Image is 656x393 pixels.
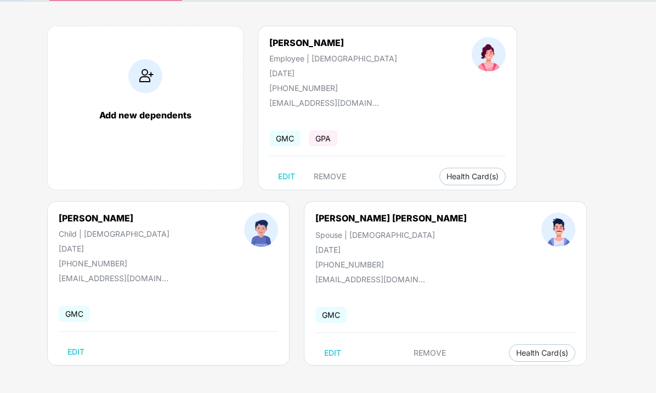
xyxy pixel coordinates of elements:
[269,37,397,48] div: [PERSON_NAME]
[541,213,575,247] img: profileImage
[309,130,337,146] span: GPA
[446,174,499,179] span: Health Card(s)
[516,350,568,356] span: Health Card(s)
[59,343,93,361] button: EDIT
[324,349,341,357] span: EDIT
[315,260,467,269] div: [PHONE_NUMBER]
[315,230,467,240] div: Spouse | [DEMOGRAPHIC_DATA]
[315,344,350,362] button: EDIT
[439,168,506,185] button: Health Card(s)
[472,37,506,71] img: profileImage
[315,275,425,284] div: [EMAIL_ADDRESS][DOMAIN_NAME]
[128,59,162,93] img: addIcon
[59,110,232,121] div: Add new dependents
[405,344,455,362] button: REMOVE
[59,259,169,268] div: [PHONE_NUMBER]
[315,245,467,254] div: [DATE]
[314,172,346,181] span: REMOVE
[59,213,169,224] div: [PERSON_NAME]
[67,348,84,356] span: EDIT
[315,307,347,323] span: GMC
[269,69,397,78] div: [DATE]
[269,168,304,185] button: EDIT
[269,54,397,63] div: Employee | [DEMOGRAPHIC_DATA]
[59,274,168,283] div: [EMAIL_ADDRESS][DOMAIN_NAME]
[278,172,295,181] span: EDIT
[59,229,169,238] div: Child | [DEMOGRAPHIC_DATA]
[59,244,169,253] div: [DATE]
[509,344,575,362] button: Health Card(s)
[269,83,397,93] div: [PHONE_NUMBER]
[244,213,278,247] img: profileImage
[269,130,301,146] span: GMC
[315,213,467,224] div: [PERSON_NAME] [PERSON_NAME]
[269,98,379,107] div: [EMAIL_ADDRESS][DOMAIN_NAME]
[305,168,355,185] button: REMOVE
[414,349,446,357] span: REMOVE
[59,306,90,322] span: GMC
